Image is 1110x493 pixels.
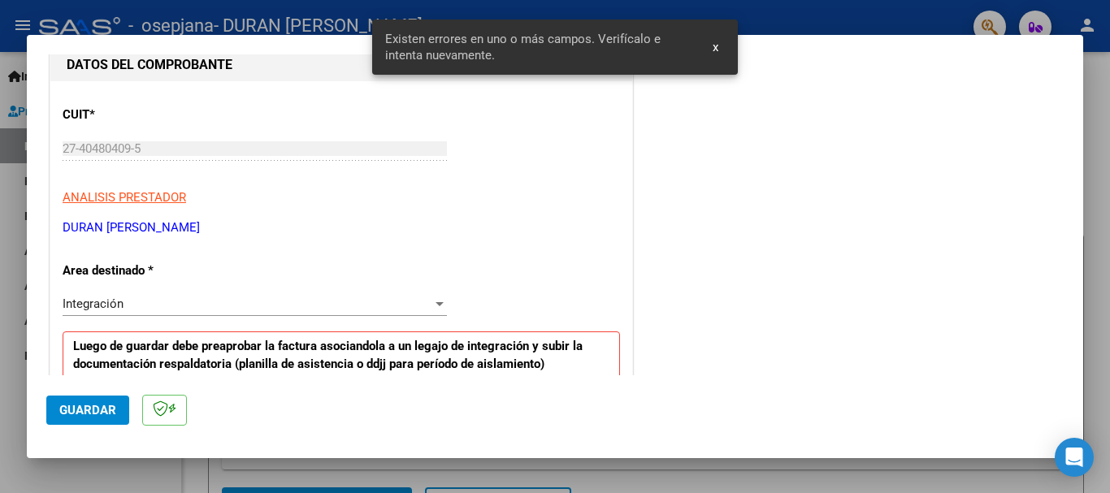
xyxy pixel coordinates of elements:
button: x [700,32,731,62]
p: CUIT [63,106,230,124]
button: Guardar [46,396,129,425]
p: Area destinado * [63,262,230,280]
span: x [713,40,718,54]
strong: DATOS DEL COMPROBANTE [67,57,232,72]
span: Existen errores en uno o más campos. Verifícalo e intenta nuevamente. [385,31,694,63]
div: Open Intercom Messenger [1055,438,1094,477]
span: Integración [63,296,124,311]
strong: Luego de guardar debe preaprobar la factura asociandola a un legajo de integración y subir la doc... [73,339,583,372]
p: DURAN [PERSON_NAME] [63,218,620,237]
span: ANALISIS PRESTADOR [63,190,186,205]
span: Guardar [59,403,116,417]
